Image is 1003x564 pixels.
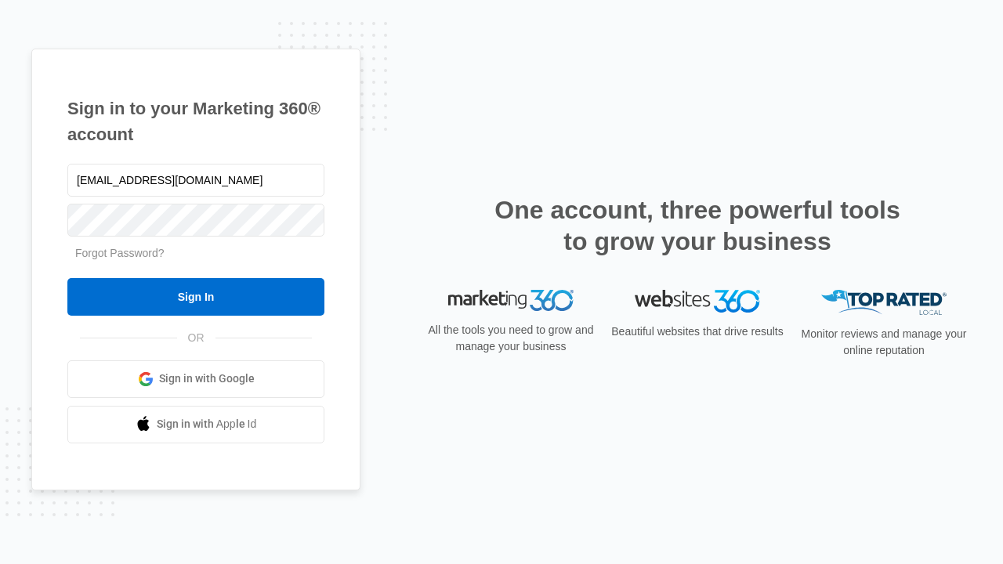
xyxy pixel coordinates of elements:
[67,96,324,147] h1: Sign in to your Marketing 360® account
[423,322,599,355] p: All the tools you need to grow and manage your business
[67,406,324,443] a: Sign in with Apple Id
[75,247,165,259] a: Forgot Password?
[159,371,255,387] span: Sign in with Google
[610,324,785,340] p: Beautiful websites that drive results
[67,164,324,197] input: Email
[67,278,324,316] input: Sign In
[490,194,905,257] h2: One account, three powerful tools to grow your business
[635,290,760,313] img: Websites 360
[448,290,574,312] img: Marketing 360
[177,330,215,346] span: OR
[157,416,257,432] span: Sign in with Apple Id
[796,326,972,359] p: Monitor reviews and manage your online reputation
[67,360,324,398] a: Sign in with Google
[821,290,947,316] img: Top Rated Local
